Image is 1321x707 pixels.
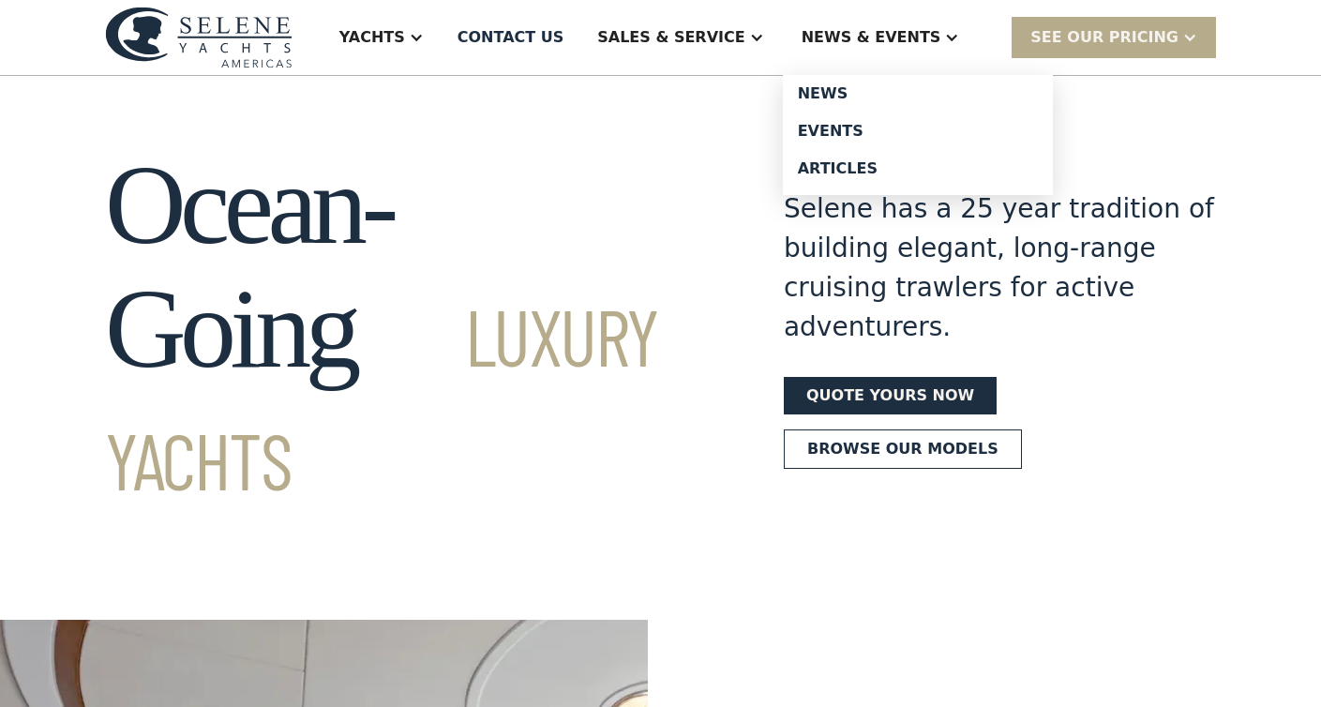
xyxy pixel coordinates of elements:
a: Quote yours now [784,377,997,414]
div: Sales & Service [597,26,744,49]
div: SEE Our Pricing [1012,17,1216,57]
div: Yachts [339,26,405,49]
div: Articles [798,161,1038,176]
nav: News & EVENTS [783,75,1053,195]
div: Selene has a 25 year tradition of building elegant, long-range cruising trawlers for active adven... [784,189,1215,347]
a: Articles [783,150,1053,188]
img: logo [105,7,293,68]
a: Events [783,113,1053,150]
div: Events [798,124,1038,139]
h1: Ocean-Going [105,143,716,515]
div: SEE Our Pricing [1030,26,1178,49]
div: Contact US [458,26,564,49]
span: Luxury Yachts [105,288,658,506]
a: News [783,75,1053,113]
a: Browse our models [784,429,1022,469]
div: News & EVENTS [802,26,941,49]
div: News [798,86,1038,101]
